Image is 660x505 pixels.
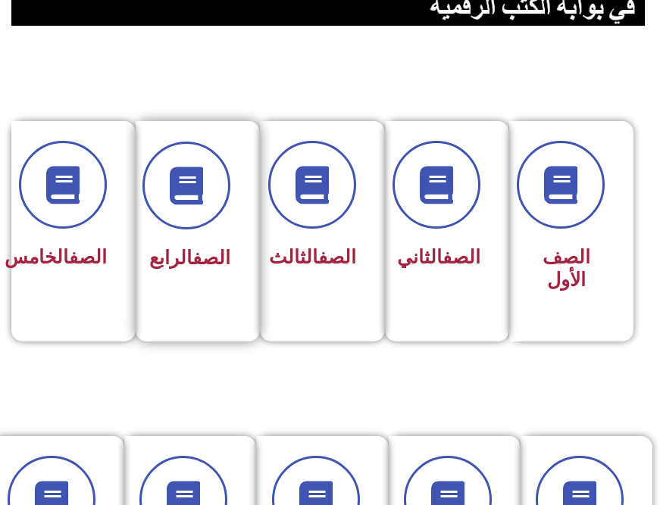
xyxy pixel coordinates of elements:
a: الصف [192,247,230,269]
span: الرابع [149,247,230,269]
span: الثالث [269,246,356,268]
span: الصف الأول [543,246,590,291]
span: الثاني [397,246,480,268]
a: الصف [69,246,107,268]
span: الخامس [5,246,107,268]
a: الصف [318,246,356,268]
a: الصف [443,246,480,268]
